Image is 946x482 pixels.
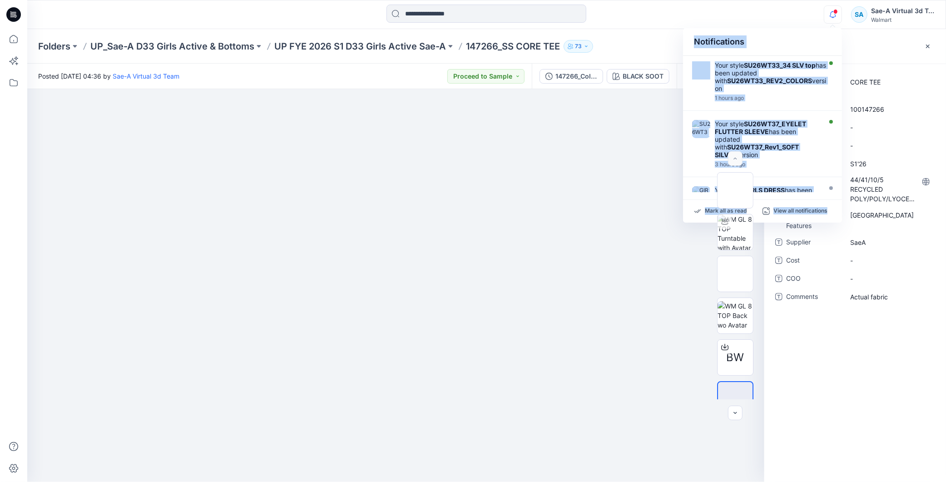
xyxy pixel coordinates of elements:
[786,291,841,304] span: Comments
[38,40,70,53] a: Folders
[727,77,812,84] strong: SU26WT33_REV2_COLORS
[727,349,744,366] span: BW
[850,210,929,220] span: JERSEY
[718,301,753,330] img: WM GL 8 TOP Back wo Avatar
[850,292,929,302] span: Actual fabric
[274,40,446,53] a: UP FYE 2026 S1 D33 Girls Active Sae-A
[705,207,747,215] p: Mark all as read
[715,120,806,135] strong: SU26WT37_EYELET FLUTTER SLEEVE
[683,28,842,56] div: Notifications
[715,61,827,92] div: Your style has been updated with version
[564,40,593,53] button: 73
[850,104,929,114] span: 100147266
[773,207,827,215] p: View all notifications
[718,214,753,250] img: WM GL 8 TOP Turntable with Avatar
[715,143,799,159] strong: SU26WT37_Rev1_SOFT SILVER
[715,120,819,159] div: Your style has been updated with version
[607,69,669,84] button: BLACK SOOT
[871,16,935,23] div: Walmart
[851,6,867,23] div: SA
[744,61,816,69] strong: SU26WT33_34 SLV top
[90,40,254,53] a: UP_Sae-A D33 Girls Active & Bottoms
[623,71,664,81] div: BLACK SOOT
[850,175,929,204] span: 44/41/10/5 RECYCLED POLY/POLY/LYOCELL/SPAN 190GSM
[715,186,819,217] div: Your style has been updated with version
[113,72,179,80] a: Sae-A Virtual 3d Team
[744,186,785,194] strong: GIRLS DRESS
[715,95,827,101] div: Monday, August 11, 2025 08:10
[850,238,929,247] span: SaeA
[850,77,929,87] span: CORE TEE
[850,159,929,169] span: S1'26
[692,120,710,138] img: SU26WT37_Rev1_SOFT SILVER
[555,71,597,81] div: 147266_Colorway
[786,237,841,249] span: Supplier
[38,71,179,81] span: Posted [DATE] 04:36 by
[575,41,582,51] p: 73
[692,186,710,204] img: GIRLS DRESS_REV_SOFT SILVER
[786,255,841,268] span: Cost
[850,123,929,132] span: -
[715,161,819,168] div: Monday, August 11, 2025 06:04
[850,274,929,283] span: -
[692,61,710,80] img: SU26WT33_REV2_COLORS
[871,5,935,16] div: Sae-A Virtual 3d Team
[540,69,603,84] button: 147266_Colorway
[786,273,841,286] span: COO
[850,256,929,265] span: -
[466,40,560,53] p: 147266_SS CORE TEE
[850,141,929,150] span: -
